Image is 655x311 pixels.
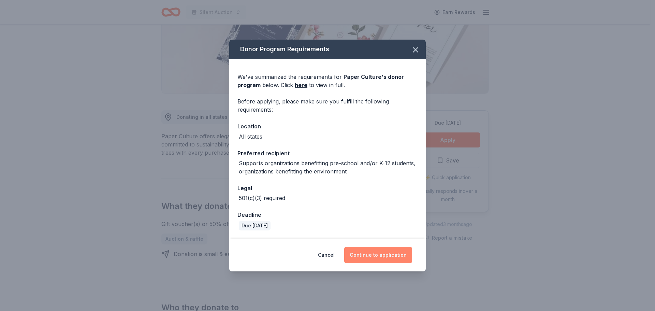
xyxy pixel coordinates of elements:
button: Cancel [318,247,335,263]
a: here [295,81,307,89]
div: Legal [237,184,418,193]
div: Preferred recipient [237,149,418,158]
div: Supports organizations benefitting pre-school and/or K-12 students, organizations benefitting the... [239,159,418,175]
div: Due [DATE] [239,221,271,230]
div: All states [239,132,262,141]
button: Continue to application [344,247,412,263]
div: Donor Program Requirements [229,40,426,59]
div: We've summarized the requirements for below. Click to view in full. [237,73,418,89]
div: Deadline [237,210,418,219]
div: Location [237,122,418,131]
div: 501(c)(3) required [239,194,285,202]
div: Before applying, please make sure you fulfill the following requirements: [237,97,418,114]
